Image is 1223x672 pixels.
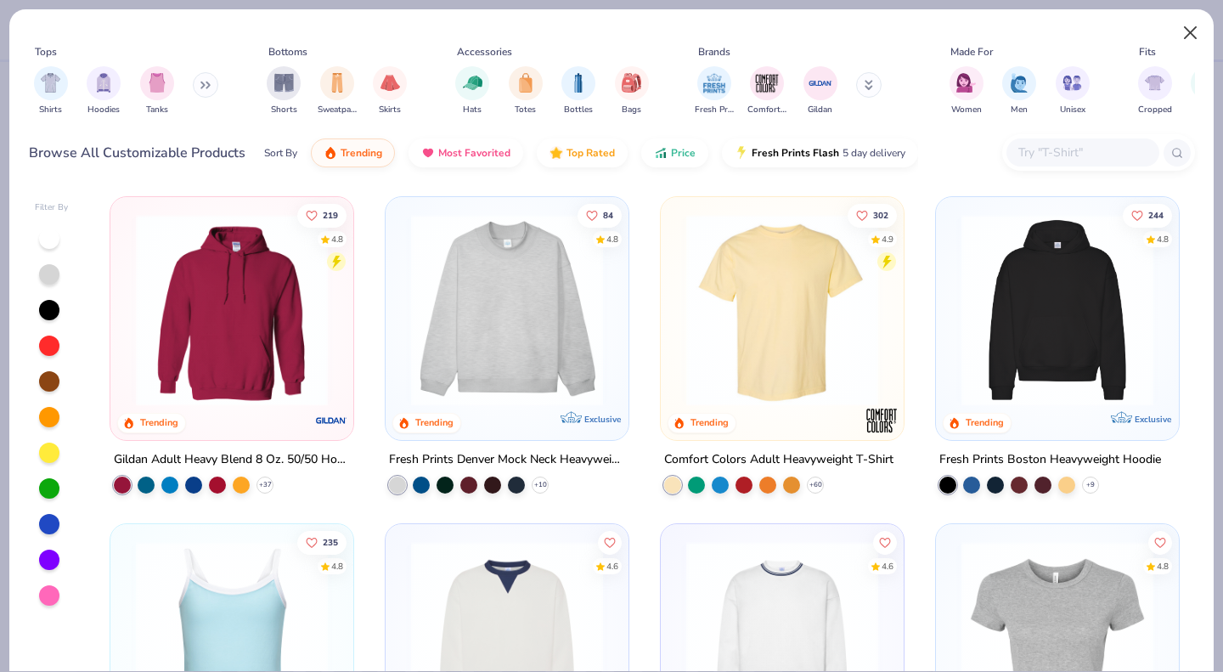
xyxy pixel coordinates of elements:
[747,104,786,116] span: Comfort Colors
[463,104,482,116] span: Hats
[843,144,905,163] span: 5 day delivery
[41,73,60,93] img: Shirts Image
[747,66,786,116] div: filter for Comfort Colors
[114,449,350,471] div: Gildan Adult Heavy Blend 8 Oz. 50/50 Hooded Sweatshirt
[318,66,357,116] button: filter button
[146,104,168,116] span: Tanks
[873,211,888,219] span: 302
[953,214,1162,406] img: 91acfc32-fd48-4d6b-bdad-a4c1a30ac3fc
[1139,44,1156,59] div: Fits
[1062,73,1082,93] img: Unisex Image
[274,73,294,93] img: Shorts Image
[1134,414,1170,425] span: Exclusive
[808,104,832,116] span: Gildan
[463,73,482,93] img: Hats Image
[550,146,563,160] img: TopRated.gif
[615,66,649,116] button: filter button
[1056,66,1090,116] div: filter for Unisex
[939,449,1161,471] div: Fresh Prints Boston Heavyweight Hoodie
[698,44,730,59] div: Brands
[515,104,536,116] span: Totes
[747,66,786,116] button: filter button
[264,145,297,161] div: Sort By
[409,138,523,167] button: Most Favorited
[140,66,174,116] div: filter for Tanks
[516,73,535,93] img: Totes Image
[148,73,166,93] img: Tanks Image
[268,44,307,59] div: Bottoms
[702,71,727,96] img: Fresh Prints Image
[318,104,357,116] span: Sweatpants
[1002,66,1036,116] button: filter button
[606,560,618,573] div: 4.6
[752,146,839,160] span: Fresh Prints Flash
[1010,73,1029,93] img: Men Image
[94,73,113,93] img: Hoodies Image
[695,66,734,116] div: filter for Fresh Prints
[848,203,897,227] button: Like
[873,530,897,554] button: Like
[87,104,120,116] span: Hoodies
[886,214,1095,406] img: e55d29c3-c55d-459c-bfd9-9b1c499ab3c6
[314,404,348,438] img: Gildan logo
[611,214,820,406] img: a90f7c54-8796-4cb2-9d6e-4e9644cfe0fe
[271,104,297,116] span: Shorts
[882,560,893,573] div: 4.6
[1086,480,1095,490] span: + 9
[803,66,837,116] div: filter for Gildan
[455,66,489,116] div: filter for Hats
[324,146,337,160] img: trending.gif
[332,233,344,246] div: 4.8
[561,66,595,116] button: filter button
[421,146,435,160] img: most_fav.gif
[298,203,347,227] button: Like
[318,66,357,116] div: filter for Sweatpants
[373,66,407,116] button: filter button
[311,138,395,167] button: Trending
[722,138,918,167] button: Fresh Prints Flash5 day delivery
[29,143,245,163] div: Browse All Customizable Products
[39,104,62,116] span: Shirts
[324,211,339,219] span: 219
[1017,143,1147,162] input: Try "T-Shirt"
[341,146,382,160] span: Trending
[1157,560,1169,573] div: 4.8
[1148,530,1172,554] button: Like
[380,73,400,93] img: Skirts Image
[403,214,611,406] img: f5d85501-0dbb-4ee4-b115-c08fa3845d83
[950,66,983,116] div: filter for Women
[641,138,708,167] button: Price
[678,214,887,406] img: 029b8af0-80e6-406f-9fdc-fdf898547912
[695,104,734,116] span: Fresh Prints
[1060,104,1085,116] span: Unisex
[566,146,615,160] span: Top Rated
[298,530,347,554] button: Like
[1138,66,1172,116] button: filter button
[754,71,780,96] img: Comfort Colors Image
[267,66,301,116] div: filter for Shorts
[537,138,628,167] button: Top Rated
[606,233,618,246] div: 4.8
[379,104,401,116] span: Skirts
[564,104,593,116] span: Bottles
[695,66,734,116] button: filter button
[509,66,543,116] button: filter button
[584,414,621,425] span: Exclusive
[809,480,821,490] span: + 60
[865,404,899,438] img: Comfort Colors logo
[951,104,982,116] span: Women
[1123,203,1172,227] button: Like
[598,530,622,554] button: Like
[35,201,69,214] div: Filter By
[324,538,339,546] span: 235
[534,480,547,490] span: + 10
[87,66,121,116] div: filter for Hoodies
[438,146,510,160] span: Most Favorited
[561,66,595,116] div: filter for Bottles
[603,211,613,219] span: 84
[259,480,272,490] span: + 37
[622,104,641,116] span: Bags
[34,66,68,116] div: filter for Shirts
[808,71,833,96] img: Gildan Image
[1056,66,1090,116] button: filter button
